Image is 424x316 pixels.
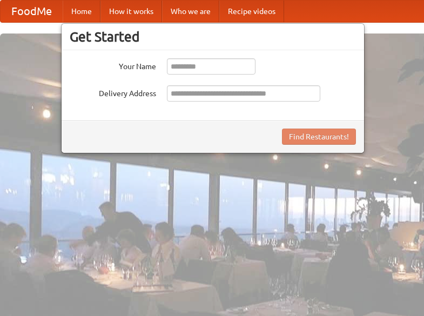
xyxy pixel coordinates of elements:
[162,1,219,22] a: Who we are
[63,1,100,22] a: Home
[282,129,356,145] button: Find Restaurants!
[70,58,156,72] label: Your Name
[70,85,156,99] label: Delivery Address
[1,1,63,22] a: FoodMe
[100,1,162,22] a: How it works
[219,1,284,22] a: Recipe videos
[70,29,356,45] h3: Get Started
